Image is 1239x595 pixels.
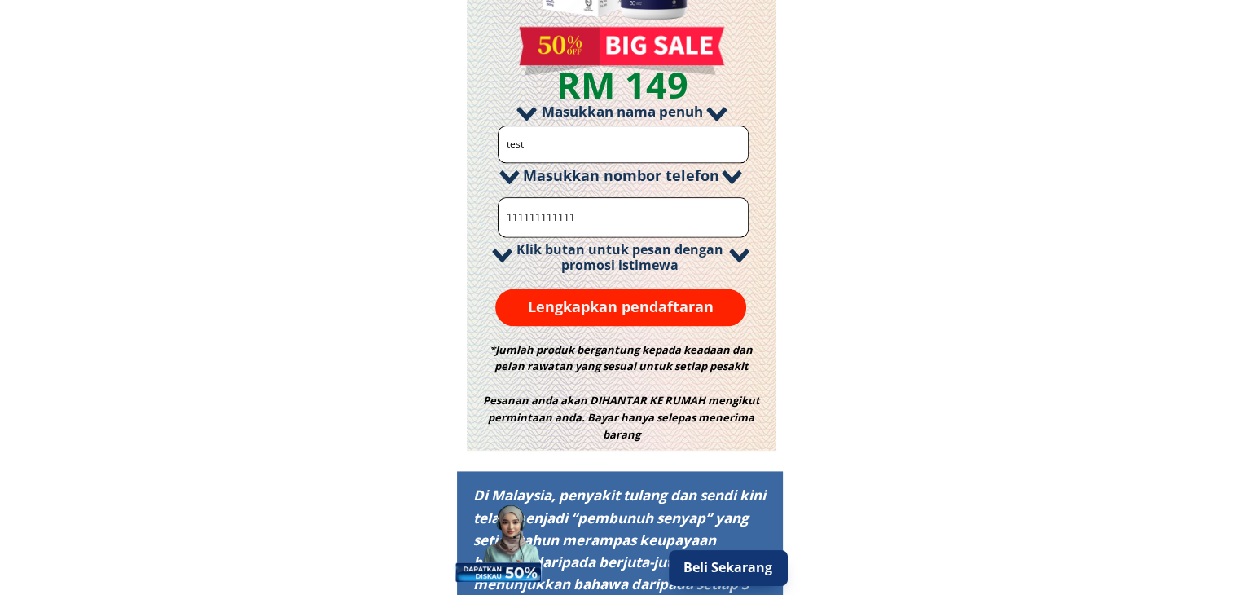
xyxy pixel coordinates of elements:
p: Beli Sekarang [669,550,788,586]
input: Nama penuh [503,126,745,162]
h3: RM 149 [514,55,730,114]
input: Nombor telefon [503,198,745,236]
h3: *Jumlah produk bergantung kepada keadaan dan pelan rawatan yang sesuai untuk setiap pesakit Pesan... [477,342,765,443]
p: Lengkapkan pendaftaran [495,289,747,326]
h3: Masukkan nama penuh [499,100,744,122]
